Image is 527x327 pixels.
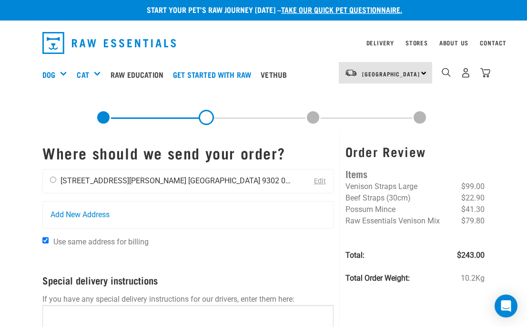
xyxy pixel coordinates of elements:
[345,193,411,202] span: Beef Straps (30cm)
[188,176,279,185] li: [GEOGRAPHIC_DATA] 9302
[108,55,171,94] a: Raw Education
[171,55,258,94] a: Get started with Raw
[461,215,485,227] span: $79.80
[345,182,417,191] span: Venison Straps Large
[495,295,517,317] div: Open Intercom Messenger
[42,237,49,243] input: Use same address for billing
[439,41,468,44] a: About Us
[345,216,440,225] span: Raw Essentials Venison Mix
[461,204,485,215] span: $41.30
[35,28,492,58] nav: dropdown navigation
[345,274,410,283] strong: Total Order Weight:
[61,176,186,185] li: [STREET_ADDRESS][PERSON_NAME]
[53,237,149,246] span: Use same address for billing
[345,251,365,260] strong: Total:
[42,144,334,161] h1: Where should we send your order?
[480,68,490,78] img: home-icon@2x.png
[461,273,485,284] span: 10.2Kg
[366,41,394,44] a: Delivery
[442,68,451,77] img: home-icon-1@2x.png
[42,69,55,80] a: Dog
[42,274,334,285] h4: Special delivery instructions
[77,69,89,80] a: Cat
[345,144,485,159] h3: Order Review
[461,192,485,204] span: $22.90
[362,72,420,75] span: [GEOGRAPHIC_DATA]
[405,41,428,44] a: Stores
[42,294,334,305] p: If you have any special delivery instructions for our drivers, enter them here:
[345,166,485,181] h4: Items
[281,176,324,185] li: 0278416233
[480,41,507,44] a: Contact
[345,69,357,77] img: van-moving.png
[345,205,395,214] span: Possum Mince
[461,68,471,78] img: user.png
[51,209,110,221] span: Add New Address
[43,201,333,228] a: Add New Address
[42,32,176,54] img: Raw Essentials Logo
[461,181,485,192] span: $99.00
[258,55,294,94] a: Vethub
[281,7,402,11] a: take our quick pet questionnaire.
[457,250,485,261] span: $243.00
[314,177,326,185] a: Edit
